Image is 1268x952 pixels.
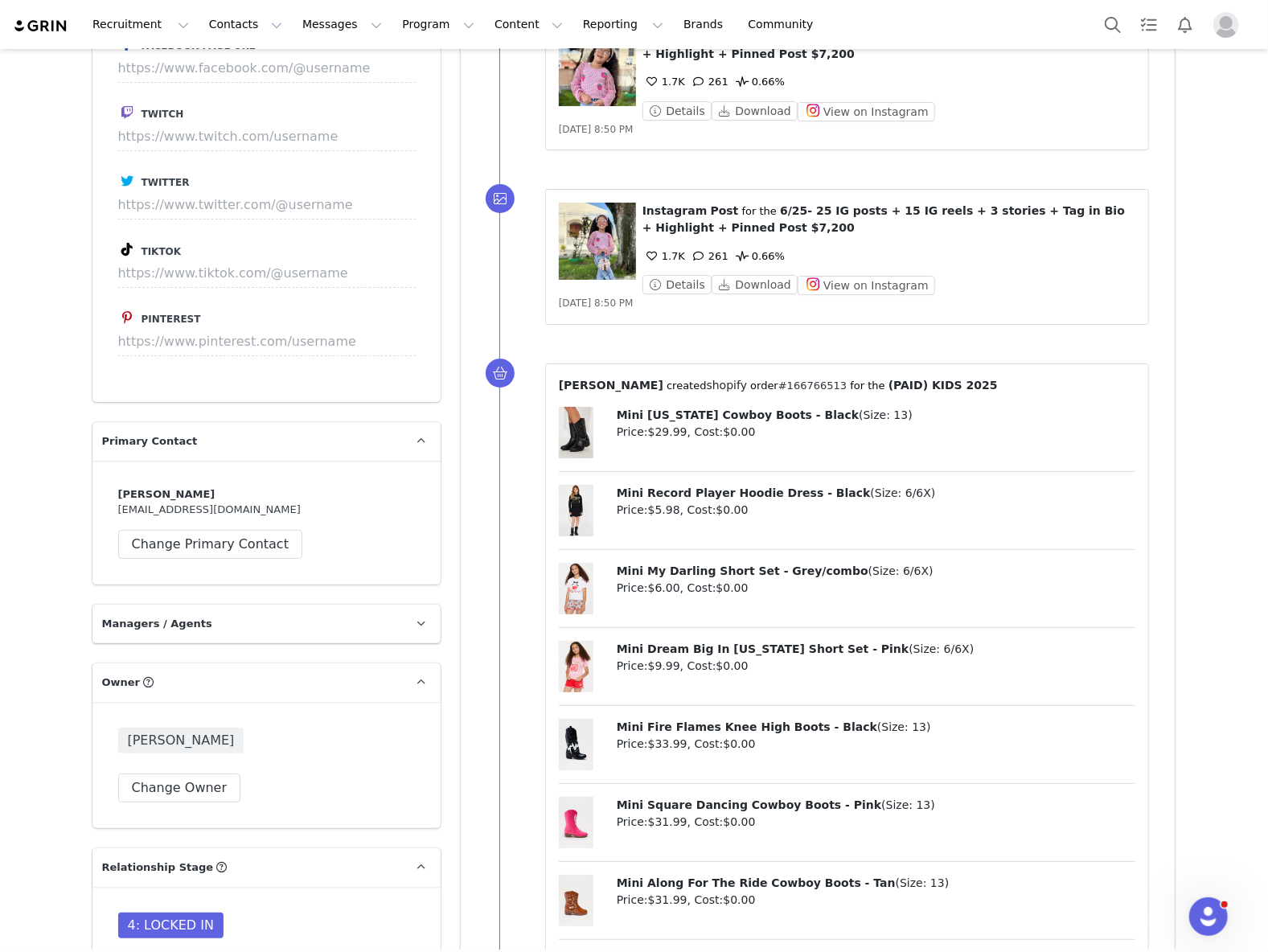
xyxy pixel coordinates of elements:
p: ( ) [617,797,1136,814]
span: 261 [689,76,728,88]
p: ( ) [617,407,1136,424]
input: https://www.pinterest.com/username [118,327,416,356]
span: $0.00 [723,737,755,750]
span: Tiktok [142,246,182,257]
p: ( ) [617,485,1136,502]
button: Details [642,275,712,294]
span: Size: 13 [900,876,945,889]
span: 1.7K [642,250,685,262]
p: ( ) [617,875,1136,892]
input: https://www.twitter.com/@username [118,191,416,220]
span: $5.98 [648,503,680,516]
span: 1.7K [642,76,685,88]
strong: [PERSON_NAME] [118,488,215,500]
span: Size: 6/6X [875,486,931,499]
span: $33.99 [648,737,687,750]
button: Profile [1204,12,1255,38]
span: Post [711,204,739,217]
p: ( ) [617,719,1136,736]
button: Download [712,275,798,294]
span: $0.00 [723,815,755,828]
button: Search [1095,6,1131,43]
a: HERE [302,105,334,117]
strong: Next Steps: [6,80,68,93]
button: Content [485,6,572,43]
span: Twitch [142,109,184,120]
span: 0.66% [732,76,785,88]
span: Mini Fire Flames Knee High Boots - Black [617,720,877,733]
span: Owner [102,675,141,691]
button: Change Primary Contact [118,530,303,559]
p: Price: , Cost: [617,658,1136,675]
p: Price: , Cost: [617,814,1136,831]
span: $6.00 [648,581,680,594]
span: Instagram [642,204,708,217]
button: Program [392,6,484,43]
button: View on Instagram [798,276,935,295]
div: [EMAIL_ADDRESS][DOMAIN_NAME] [118,486,415,559]
button: Messages [293,6,392,43]
span: Managers / Agents [102,616,212,632]
button: Details [642,101,712,121]
button: Contacts [199,6,292,43]
p: Hi [PERSON_NAME], You order has been accepted! [6,6,548,45]
span: Size: 13 [864,408,909,421]
img: placeholder-profile.jpg [1213,12,1239,38]
span: $0.00 [716,581,749,594]
span: Ensure this link is in your bio: [39,117,184,130]
button: Reporting [573,6,673,43]
p: ⁨ ⁩ ⁨ ⁩ for the ⁨ ⁩ [642,203,1136,236]
span: 6/25- 25 IG posts + 15 IG reels + 3 stories + Tag in Bio + Highlight + Pinned Post $7,200 [642,204,1125,234]
p: Price: , Cost: [617,502,1136,519]
span: Mini Record Player Hoodie Dress - Black [617,486,871,499]
span: Size: 13 [881,720,926,733]
a: View on Instagram [798,105,935,117]
li: [URL][DOMAIN_NAME] [39,117,548,130]
span: $9.99 [648,659,680,672]
span: $0.00 [716,659,749,672]
span: shopify [707,379,747,392]
span: Relationship Stage [102,860,214,876]
a: #166766513 [778,380,847,392]
span: [PERSON_NAME] [118,728,244,753]
span: Sit tight and relax until your order delivers! [39,130,248,143]
span: Twitter [142,177,190,188]
span: Mini Dream Big In [US_STATE] Short Set - Pink [617,642,909,655]
p: Price: , Cost: [617,580,1136,597]
span: 0.66% [732,250,785,262]
img: grin logo [13,18,69,34]
span: [PERSON_NAME] [559,379,663,392]
button: Notifications [1167,6,1203,43]
span: Primary Contact [102,433,198,449]
p: Price: , Cost: [617,736,1136,753]
span: Size: 13 [886,798,931,811]
input: https://www.twitch.com/username [118,122,416,151]
p: ⁨ ⁩ created⁨ ⁩⁨⁩ order⁨ ⁩ for the ⁨ ⁩ [559,377,1136,394]
span: $0.00 [723,425,755,438]
span: [DATE] 8:50 PM [559,124,634,135]
button: Change Owner [118,773,241,802]
p: Please stay in touch with your account manager once you receive your package. [6,56,548,69]
span: 261 [689,250,728,262]
span: Like & comment on at least 3 posts on our Instagram [39,105,334,117]
button: Recruitment [83,6,199,43]
span: Mini Square Dancing Cowboy Boots - Pink [617,798,881,811]
p: Price: , Cost: [617,424,1136,441]
p: Price: , Cost: [617,892,1136,909]
span: $0.00 [716,503,749,516]
input: https://www.facebook.com/@username [118,54,416,83]
span: $31.99 [648,893,687,906]
a: View on Instagram [798,279,935,291]
span: (PAID) KIDS 2025 [888,379,998,392]
button: View on Instagram [798,102,935,121]
span: Mini Along For The Ride Cowboy Boots - Tan [617,876,896,889]
span: $31.99 [648,815,687,828]
a: Tasks [1131,6,1167,43]
span: Mini My Darling Short Set - Grey/combo [617,564,868,577]
span: $0.00 [723,893,755,906]
span: Size: 6/6X [872,564,929,577]
input: https://www.tiktok.com/@username [118,259,416,288]
span: Mini [US_STATE] Cowboy Boots - Black [617,408,859,421]
p: ( ) [617,641,1136,658]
